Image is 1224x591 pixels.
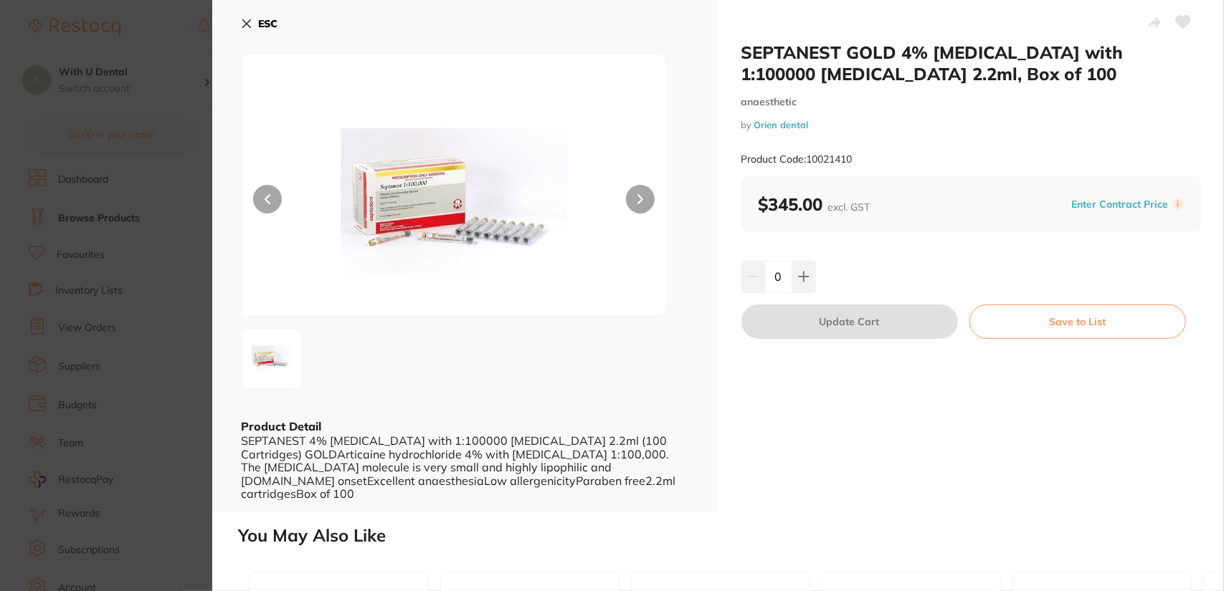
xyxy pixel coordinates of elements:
[238,526,1218,546] h2: You May Also Like
[741,96,1202,108] small: anaesthetic
[1067,198,1172,211] button: Enter Contract Price
[241,434,690,500] div: SEPTANEST 4% [MEDICAL_DATA] with 1:100000 [MEDICAL_DATA] 2.2ml (100 Cartridges) GOLDArticaine hyd...
[741,153,853,165] small: Product Code: 10021410
[828,201,870,213] span: excl. GST
[241,11,277,36] button: ESC
[741,304,958,339] button: Update Cart
[741,42,1202,85] h2: SEPTANEST GOLD 4% [MEDICAL_DATA] with 1:100000 [MEDICAL_DATA] 2.2ml, Box of 100
[754,119,809,130] a: Orien dental
[246,333,298,385] img: LTM2NTE0
[241,419,321,433] b: Product Detail
[1172,198,1184,210] label: i
[759,193,870,215] b: $345.00
[326,90,581,316] img: LTM2NTE0
[741,120,1202,130] small: by
[258,17,277,30] b: ESC
[969,304,1186,339] button: Save to List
